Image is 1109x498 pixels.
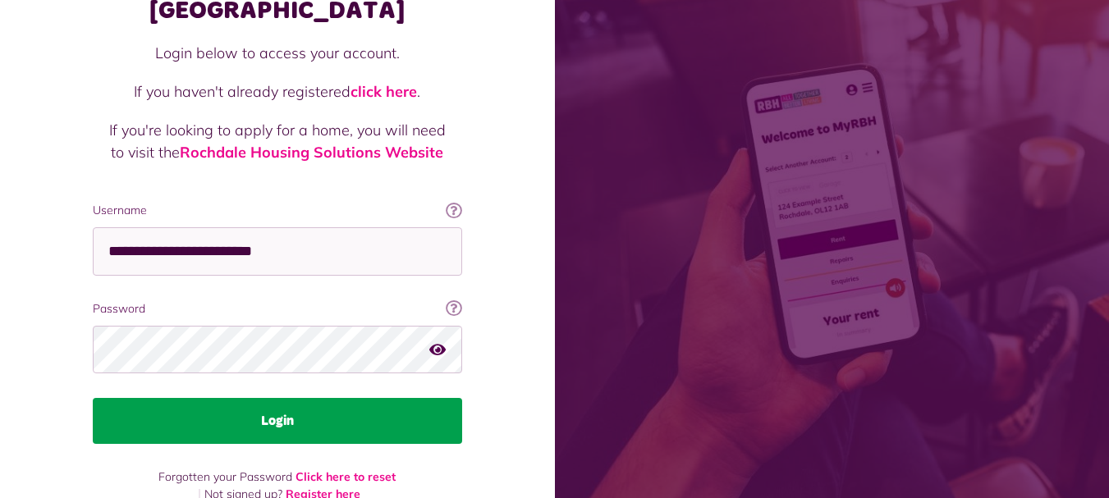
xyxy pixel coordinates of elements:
[158,469,292,484] span: Forgotten your Password
[93,398,462,444] button: Login
[180,143,443,162] a: Rochdale Housing Solutions Website
[109,42,446,64] p: Login below to access your account.
[93,300,462,318] label: Password
[93,202,462,219] label: Username
[109,119,446,163] p: If you're looking to apply for a home, you will need to visit the
[109,80,446,103] p: If you haven't already registered .
[351,82,417,101] a: click here
[296,469,396,484] a: Click here to reset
